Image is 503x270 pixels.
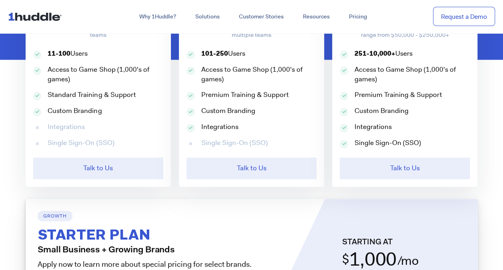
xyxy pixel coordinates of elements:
a: Request a Demo [433,7,495,26]
a: Solutions [186,10,229,24]
p: Access to Game Shop (1,000's of games) [48,65,163,84]
p: Single Sign-On (SSO) [48,138,114,148]
a: Why 1Huddle? [130,10,186,24]
a: Customer Stories [229,10,293,24]
p: Standard Training & Support [48,90,136,100]
p: Custom Branding [48,106,102,116]
p: Access to Game Shop (1,000's of games) [355,65,470,84]
strong: 11-100 [48,49,70,58]
p: Premium Training & Support [355,90,442,100]
h2: $ [342,253,349,265]
p: Starting at [342,236,474,247]
p: Users [355,49,413,58]
h2: 1,000 [349,249,397,268]
img: ... [8,9,65,24]
p: Users [48,49,88,58]
p: Premium Training & Support [201,90,289,100]
p: Integrations [201,122,238,132]
h4: Small Business + Growing Brands [38,246,263,255]
p: Single Sign-On (SSO) [201,138,268,148]
strong: 251-10,000+ [355,49,395,58]
p: Users [201,49,245,58]
h2: Starter Plan [38,229,263,244]
p: Apply now to learn more about special pricing for select brands. [38,259,263,270]
h6: Growth [43,212,67,220]
a: Pricing [339,10,377,24]
p: Access to Game Shop (1,000's of games) [201,65,317,84]
a: Talk to Us [186,157,317,179]
strong: 101-250 [201,49,228,58]
a: Resources [293,10,339,24]
a: Talk to Us [340,157,470,179]
p: Integrations [48,122,85,132]
p: Custom Branding [201,106,255,116]
p: Single Sign-On (SSO) [355,138,421,148]
a: Talk to Us [33,157,163,179]
h2: /mo [397,252,418,269]
p: Custom Branding [355,106,409,116]
p: Integrations [355,122,392,132]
